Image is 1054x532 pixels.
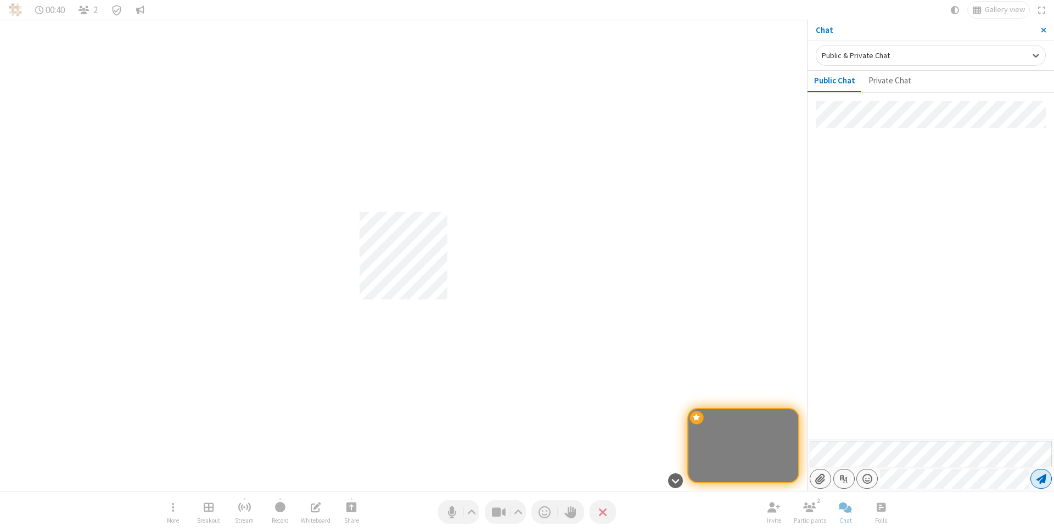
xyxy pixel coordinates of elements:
span: Public & Private Chat [822,50,890,60]
button: Open participant list [793,496,826,528]
button: Hide [664,467,687,494]
button: Conversation [131,2,149,18]
button: Change layout [968,2,1029,18]
button: Open participant list [74,2,102,18]
button: Video setting [511,500,526,524]
span: More [167,517,179,524]
button: Close sidebar [1033,20,1054,41]
span: Whiteboard [301,517,330,524]
span: 2 [93,5,98,15]
button: Start sharing [335,496,368,528]
div: Meeting details Encryption enabled [106,2,127,18]
button: Using system theme [946,2,964,18]
button: Open poll [865,496,898,528]
span: Stream [235,517,254,524]
span: Polls [875,517,887,524]
button: Open shared whiteboard [299,496,332,528]
div: Timer [31,2,70,18]
button: Audio settings [464,500,479,524]
button: Invite participants (⌘+Shift+I) [758,496,790,528]
button: Stop video (⌘+Shift+V) [485,500,526,524]
span: Share [344,517,359,524]
button: Mute (⌘+Shift+A) [438,500,479,524]
button: Send message [1030,469,1052,489]
button: Start recording [263,496,296,528]
div: 2 [814,496,823,506]
button: Raise hand [558,500,584,524]
span: Invite [767,517,781,524]
span: Breakout [197,517,220,524]
img: QA Selenium DO NOT DELETE OR CHANGE [9,3,22,16]
button: End or leave meeting [590,500,616,524]
span: Chat [839,517,852,524]
button: Open menu [856,469,878,489]
p: Chat [816,24,1033,37]
button: Public Chat [808,71,862,92]
span: Participants [794,517,826,524]
button: Show formatting [833,469,855,489]
button: Manage Breakout Rooms [192,496,225,528]
span: 00:40 [46,5,65,15]
button: Send a reaction [531,500,558,524]
button: Close chat [829,496,862,528]
button: Open menu [156,496,189,528]
button: Fullscreen [1034,2,1050,18]
span: Gallery view [985,5,1025,14]
button: Start streaming [228,496,261,528]
button: Private Chat [862,71,918,92]
span: Record [272,517,289,524]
